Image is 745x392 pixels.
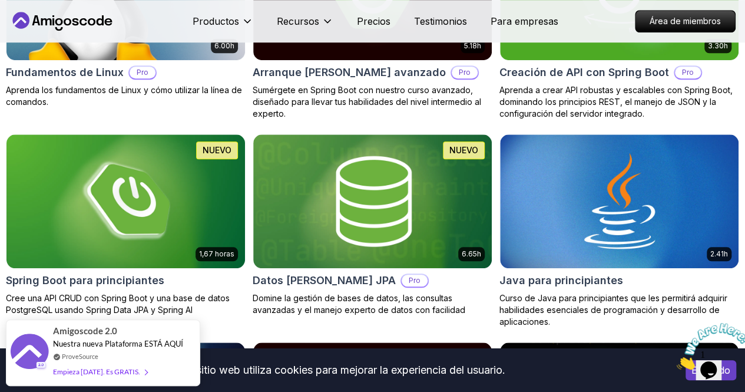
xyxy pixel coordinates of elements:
[635,10,736,32] a: Área de miembros
[499,134,739,328] a: Tarjeta de Java para principiantes2.41hJava para principiantesCurso de Java para principiantes qu...
[277,14,333,38] button: Recursos
[11,334,49,372] img: Imagen de notificación de prueba social de Provesource
[499,66,669,78] font: Creación de API con Spring Boot
[193,14,253,38] button: Productos
[499,293,727,327] font: Curso de Java para principiantes que les permitirá adquirir habilidades esenciales de programació...
[5,5,9,15] font: 1
[409,276,420,285] font: Pro
[414,15,467,27] font: Testimonios
[357,15,390,27] font: Precios
[214,41,234,50] font: 6.00h
[6,85,242,107] font: Aprenda los fundamentos de Linux y cómo utilizar la línea de comandos.
[253,134,492,268] img: Tarjeta JPA de Spring Data
[449,145,478,155] font: NUEVO
[491,14,558,28] a: Para empresas
[253,274,396,286] font: Datos [PERSON_NAME] JPA
[253,66,446,78] font: Arranque [PERSON_NAME] avanzado
[5,5,78,51] img: Captador de atención de chat
[6,293,230,315] font: Cree una API CRUD con Spring Boot y una base de datos PostgreSQL usando Spring Data JPA y Spring AI
[414,14,467,28] a: Testimonios
[199,249,234,258] font: 1,67 horas
[710,249,728,258] font: 2.41h
[708,41,728,50] font: 3.30h
[682,68,694,77] font: Pro
[137,68,148,77] font: Pro
[6,66,124,78] font: Fundamentos de Linux
[253,293,465,315] font: Domine la gestión de bases de datos, las consultas avanzadas y el manejo experto de datos con fac...
[462,249,481,258] font: 6.65h
[6,134,245,268] img: Tarjeta Spring Boot para principiantes
[6,134,246,316] a: Tarjeta Spring Boot para principiantes1,67 horasNUEVOSpring Boot para principiantesCree una API C...
[62,351,98,361] a: ProveSource
[491,15,558,27] font: Para empresas
[459,68,471,77] font: Pro
[672,318,745,374] iframe: widget de chat
[499,274,623,286] font: Java para principiantes
[53,325,117,336] font: Amigoscode 2.0
[464,41,481,50] font: 5.18h
[500,134,739,268] img: Tarjeta de Java para principiantes
[277,15,319,27] font: Recursos
[203,145,231,155] font: NUEVO
[253,134,492,316] a: Tarjeta JPA de Spring Data6.65hNUEVODatos [PERSON_NAME] JPAProDomine la gestión de bases de datos...
[6,274,164,286] font: Spring Boot para principiantes
[650,16,721,26] font: Área de miembros
[357,14,390,28] a: Precios
[53,339,183,348] font: Nuestra nueva Plataforma ESTÁ AQUÍ
[193,15,239,27] font: Productos
[53,367,140,376] font: Empieza [DATE]. Es GRATIS.
[253,85,481,118] font: Sumérgete en Spring Boot con nuestro curso avanzado, diseñado para llevar tus habilidades del niv...
[499,85,733,118] font: Aprenda a crear API robustas y escalables con Spring Boot, dominando los principios REST, el mane...
[172,364,505,376] font: Este sitio web utiliza cookies para mejorar la experiencia del usuario.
